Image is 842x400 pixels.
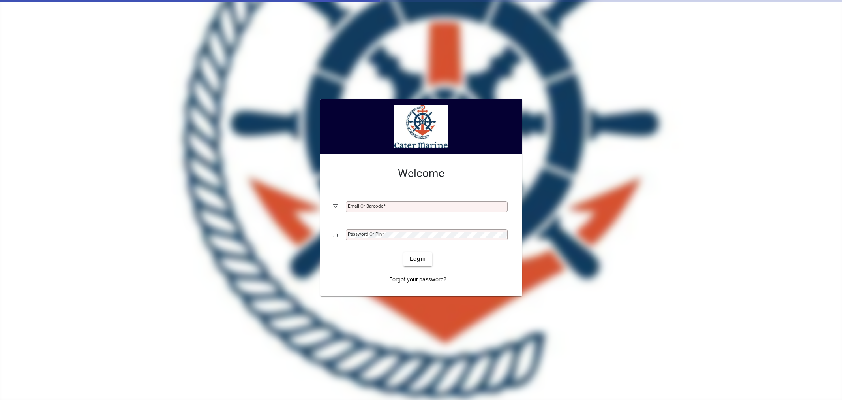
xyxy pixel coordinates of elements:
[333,167,510,180] h2: Welcome
[348,231,382,237] mat-label: Password or Pin
[410,255,426,263] span: Login
[348,203,383,209] mat-label: Email or Barcode
[389,275,446,284] span: Forgot your password?
[403,252,432,266] button: Login
[386,273,450,287] a: Forgot your password?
